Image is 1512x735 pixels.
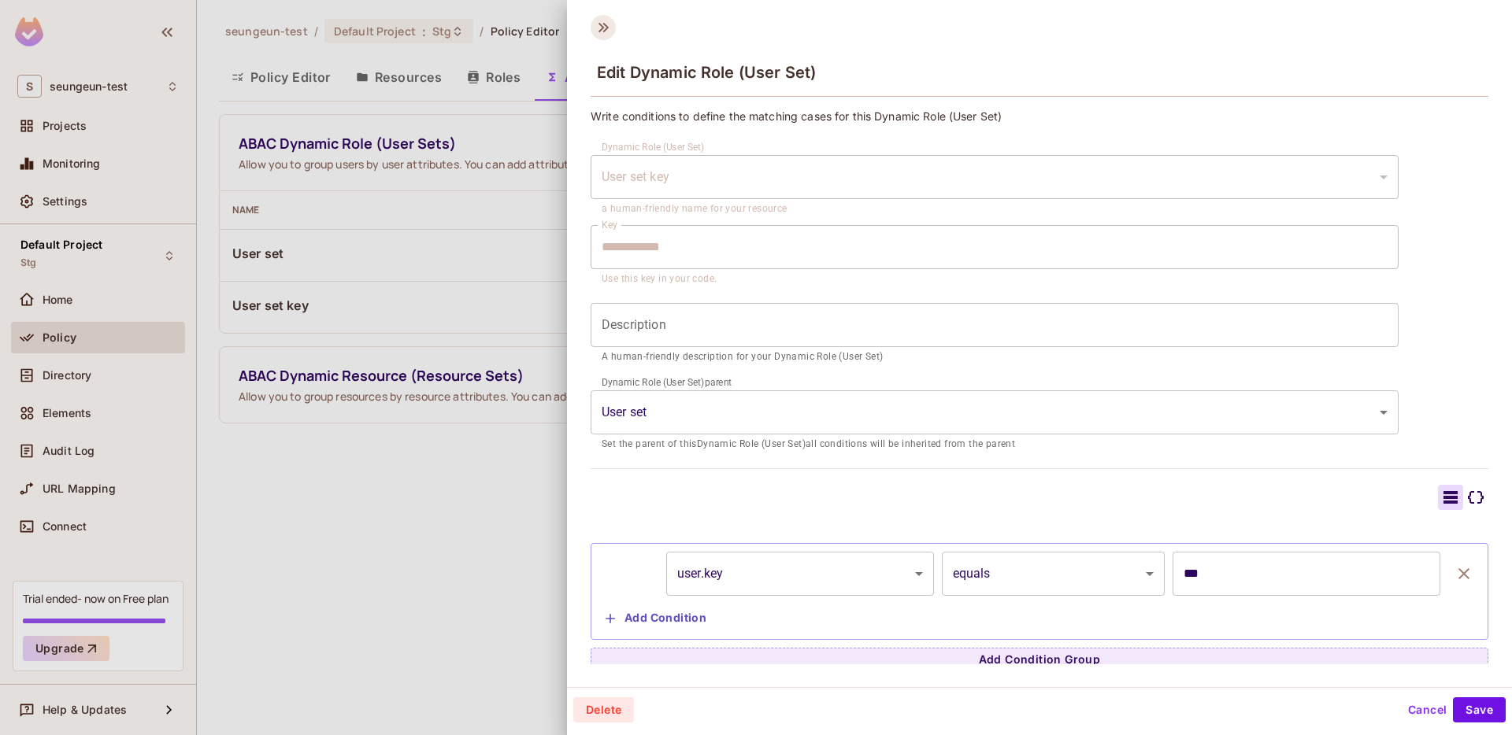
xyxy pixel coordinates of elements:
div: Without label [591,155,1399,199]
div: equals [942,552,1165,596]
button: Add Condition [599,606,713,631]
p: Write conditions to define the matching cases for this Dynamic Role (User Set) [591,109,1488,124]
p: a human-friendly name for your resource [602,201,1388,217]
label: Dynamic Role (User Set) [602,140,705,153]
label: Key [602,218,617,231]
p: A human-friendly description for your Dynamic Role (User Set) [602,349,1388,365]
button: Cancel [1402,697,1453,722]
p: Set the parent of this Dynamic Role (User Set) all conditions will be inherited from the parent [602,437,1388,452]
p: Use this key in your code. [602,271,1388,287]
button: Save [1453,697,1506,722]
div: user.key [666,552,934,596]
button: Delete [573,697,634,722]
button: Add Condition Group [591,648,1488,673]
div: Without label [591,390,1399,434]
label: Dynamic Role (User Set) parent [602,375,732,389]
span: Edit Dynamic Role (User Set) [597,63,816,82]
